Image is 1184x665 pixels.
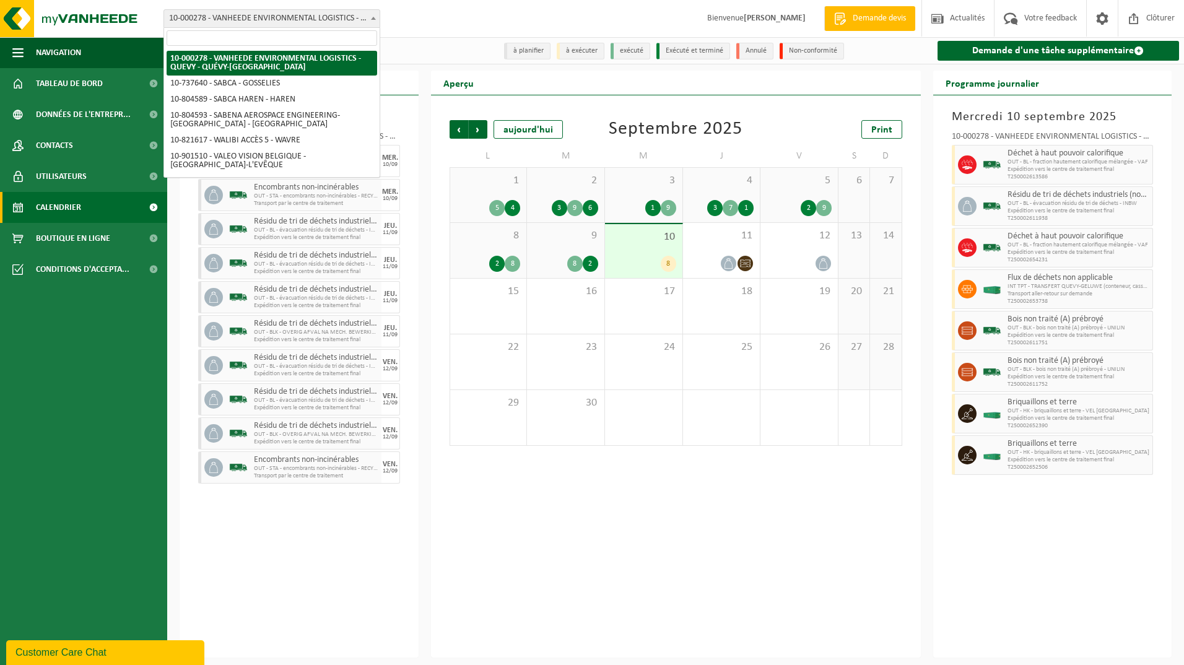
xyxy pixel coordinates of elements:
span: Expédition vers le centre de traitement final [254,438,378,446]
img: BL-SO-LV [229,254,248,272]
div: 2 [489,256,505,272]
div: 6 [583,200,598,216]
span: OUT - BL - évacuation résidu de tri de déchets - INBW [254,295,378,302]
li: 10-737640 - SABCA - GOSSELIES [167,76,377,92]
span: 22 [456,341,521,354]
img: BL-SO-LV [229,356,248,375]
div: 4 [505,200,520,216]
span: 15 [456,285,521,298]
div: JEU. [384,290,397,298]
span: Tableau de bord [36,68,103,99]
div: 1 [645,200,661,216]
span: Utilisateurs [36,161,87,192]
span: OUT - BL - évacuation résidu de tri de déchets - INBW [254,227,378,234]
td: L [450,145,528,167]
span: Résidu de tri de déchets industriels (non comparable au déchets ménagers) [254,217,378,227]
li: Non-conformité [780,43,844,59]
span: T250002652506 [1008,464,1150,471]
span: Expédition vers le centre de traitement final [1008,373,1150,381]
img: BL-SO-LV [229,186,248,204]
li: 10-804593 - SABENA AEROSPACE ENGINEERING-[GEOGRAPHIC_DATA] - [GEOGRAPHIC_DATA] [167,108,377,133]
span: T250002653738 [1008,298,1150,305]
img: BL-SO-LV [229,220,248,238]
span: Résidu de tri de déchets industriels (non comparable au déchets ménagers) [254,387,378,397]
li: 10-901510 - VALEO VISION BELGIQUE - [GEOGRAPHIC_DATA]-L'EVÊQUE [167,149,377,173]
span: OUT - BL - fraction hautement calorifique mélangée - VAF [1008,241,1150,249]
span: 27 [845,341,863,354]
span: 11 [689,229,754,243]
li: à planifier [504,43,551,59]
div: 12/09 [383,400,398,406]
span: 1 [456,174,521,188]
div: 9 [661,200,676,216]
span: Résidu de tri de déchets industriels (non comparable au déchets ménagers) [1008,190,1150,200]
div: 10-000278 - VANHEEDE ENVIRONMENTAL LOGISTICS - QUEVY - QUÉVY-[GEOGRAPHIC_DATA] [952,133,1154,145]
img: BL-SO-LV [229,322,248,341]
span: 10 [611,230,676,244]
h2: Aperçu [431,71,486,95]
span: OUT - BL - évacuation résidu de tri de déchets - INBW [254,397,378,404]
div: 5 [489,200,505,216]
div: JEU. [384,222,397,230]
div: 12/09 [383,434,398,440]
li: Exécuté et terminé [656,43,730,59]
span: Briquaillons et terre [1008,398,1150,407]
img: HK-XC-20-GN-00 [983,451,1001,460]
span: Résidu de tri de déchets industriels (non comparable au déchets ménagers) [254,285,378,295]
li: 10-821617 - WALIBI ACCÈS 5 - WAVRE [167,133,377,149]
div: 8 [567,256,583,272]
span: Print [871,125,892,135]
span: Transport par le centre de traitement [254,472,378,480]
span: Résidu de tri de déchets industriels (non comparable au déchets ménagers) [254,251,378,261]
span: OUT - BLK - bois non traité (A) prébroyé - UNILIN [1008,366,1150,373]
a: Print [861,120,902,139]
span: Expédition vers le centre de traitement final [254,268,378,276]
div: 9 [816,200,832,216]
span: Flux de déchets non applicable [1008,273,1150,283]
div: 1 [738,200,754,216]
span: 7 [876,174,895,188]
td: S [838,145,870,167]
div: 11/09 [383,332,398,338]
div: VEN. [383,427,398,434]
img: BL-SO-LV [229,288,248,306]
td: M [527,145,605,167]
div: MER. [382,154,398,162]
div: 2 [801,200,816,216]
iframe: chat widget [6,638,207,665]
span: 30 [533,396,598,410]
span: Expédition vers le centre de traitement final [1008,415,1150,422]
img: BL-SO-LV [983,155,1001,174]
span: Données de l'entrepr... [36,99,131,130]
span: OUT - BL - évacuation résidu de tri de déchets - INBW [254,363,378,370]
span: Expédition vers le centre de traitement final [254,234,378,241]
div: 2 [583,256,598,272]
a: Demande devis [824,6,915,31]
span: OUT - BL - fraction hautement calorifique mélangée - VAF [1008,159,1150,166]
li: à exécuter [557,43,604,59]
img: BL-SO-LV [983,363,1001,381]
span: 24 [611,341,676,354]
img: HK-XC-30-GN-00 [983,285,1001,294]
span: 26 [767,341,832,354]
span: 28 [876,341,895,354]
div: JEU. [384,324,397,332]
strong: [PERSON_NAME] [744,14,806,23]
span: OUT - BL - évacuation résidu de tri de déchets - INBW [1008,200,1150,207]
span: Contacts [36,130,73,161]
div: 11/09 [383,298,398,304]
img: BL-SO-LV [983,197,1001,215]
span: Transport par le centre de traitement [254,200,378,207]
img: BL-SO-LV [983,321,1001,340]
span: Résidu de tri de déchets industriels (non comparable au déchets ménagers) [254,353,378,363]
span: 21 [876,285,895,298]
span: T250002611751 [1008,339,1150,347]
span: OUT - HK - briquaillons et terre - VEL [GEOGRAPHIC_DATA] [1008,449,1150,456]
span: 12 [767,229,832,243]
span: 8 [456,229,521,243]
span: 6 [845,174,863,188]
span: Conditions d'accepta... [36,254,129,285]
span: Résidu de tri de déchets industriels (non comparable au déchets ménagers) [254,421,378,431]
div: MER. [382,188,398,196]
div: 12/09 [383,366,398,372]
